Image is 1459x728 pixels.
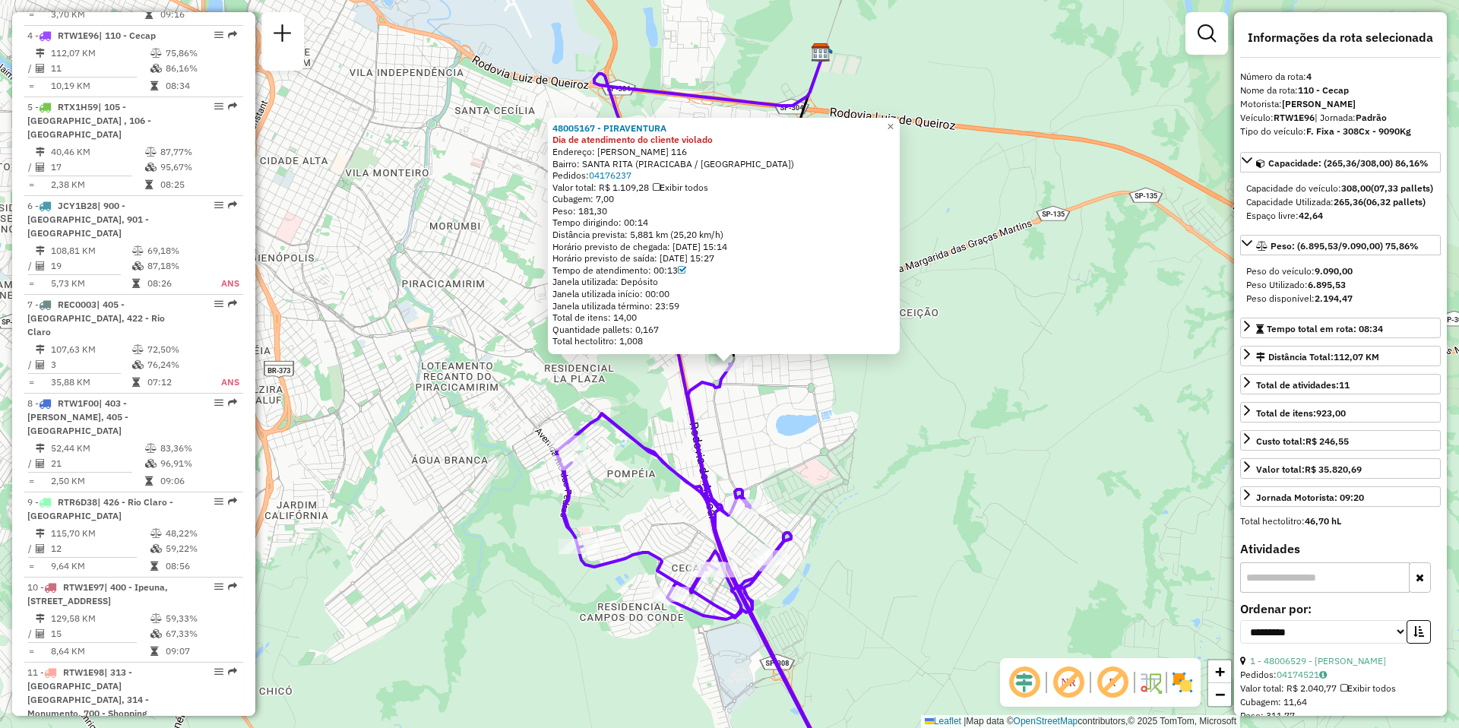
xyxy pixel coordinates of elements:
span: 5 - [27,101,151,140]
em: Rota exportada [228,102,237,111]
span: RTR6D38 [58,496,97,508]
i: Distância Total [36,529,45,538]
em: Rota exportada [228,582,237,591]
i: Tempo total em rota [132,279,140,288]
strong: 2.194,47 [1315,293,1353,304]
span: RTX1H59 [58,101,98,112]
span: Peso: (6.895,53/9.090,00) 75,86% [1271,240,1419,252]
strong: 923,00 [1316,407,1346,419]
div: Valor total: R$ 2.040,77 [1240,682,1441,695]
td: 52,44 KM [50,441,144,456]
i: % de utilização da cubagem [132,261,144,271]
a: Custo total:R$ 246,55 [1240,430,1441,451]
td: 17 [50,160,144,175]
td: 09:07 [165,644,237,659]
div: Horário previsto de chegada: [DATE] 15:14 [552,241,895,253]
a: 48005167 - PIRAVENTURA [552,122,666,134]
i: % de utilização do peso [145,147,157,157]
i: Tempo total em rota [145,10,153,19]
span: RTW1E96 [58,30,99,41]
em: Opções [214,299,223,309]
td: = [27,276,35,291]
span: Peso do veículo: [1246,265,1353,277]
td: = [27,473,35,489]
span: | 405 - [GEOGRAPHIC_DATA], 422 - Rio Claro [27,299,165,337]
td: 3 [50,357,131,372]
strong: Padrão [1356,112,1387,123]
i: % de utilização da cubagem [150,544,162,553]
div: Total de itens: [1256,407,1346,420]
td: = [27,78,35,93]
div: Capacidade do veículo: [1246,182,1435,195]
td: / [27,357,35,372]
a: 04174521 [1277,669,1327,680]
td: 112,07 KM [50,46,150,61]
span: 9 - [27,496,173,521]
td: 8,64 KM [50,644,150,659]
strong: F. Fixa - 308Cx - 9090Kg [1306,125,1411,137]
i: Total de Atividades [36,64,45,73]
td: / [27,258,35,274]
span: Peso: 181,30 [552,205,607,217]
i: % de utilização da cubagem [145,163,157,172]
a: Zoom out [1208,683,1231,706]
div: Horário previsto de saída: [DATE] 15:27 [552,252,895,264]
strong: 4 [1306,71,1312,82]
a: Tempo total em rota: 08:34 [1240,318,1441,338]
td: 76,24% [147,357,205,372]
td: 35,88 KM [50,375,131,390]
td: 129,58 KM [50,611,150,626]
div: Capacidade Utilizada: [1246,195,1435,209]
span: | 105 - [GEOGRAPHIC_DATA] , 106 - [GEOGRAPHIC_DATA] [27,101,151,140]
span: 4 - [27,30,156,41]
strong: R$ 35.820,69 [1305,464,1362,475]
img: Exibir/Ocultar setores [1170,670,1195,695]
span: Cubagem: 7,00 [552,193,614,204]
span: Exibir NR [1050,664,1087,701]
em: Rota exportada [228,497,237,506]
span: Exibir todos [653,182,708,193]
strong: 42,64 [1299,210,1323,221]
i: % de utilização do peso [145,444,157,453]
i: Total de Atividades [36,629,45,638]
td: 11 [50,61,150,76]
strong: (07,33 pallets) [1371,182,1433,194]
a: 1 - 48006529 - [PERSON_NAME] [1250,655,1386,666]
strong: RTW1E96 [1274,112,1315,123]
em: Opções [214,102,223,111]
a: Total de itens:923,00 [1240,402,1441,423]
td: 87,77% [160,144,236,160]
i: Distância Total [36,246,45,255]
a: Zoom in [1208,660,1231,683]
span: 7 - [27,299,165,337]
td: 59,33% [165,611,237,626]
a: Nova sessão e pesquisa [267,18,298,52]
strong: 46,70 hL [1305,515,1341,527]
td: 3,70 KM [50,7,144,22]
div: Espaço livre: [1246,209,1435,223]
i: % de utilização do peso [150,49,162,58]
td: 07:12 [147,375,205,390]
em: Rota exportada [228,667,237,676]
em: Opções [214,398,223,407]
td: / [27,61,35,76]
i: % de utilização do peso [132,246,144,255]
span: 8 - [27,397,128,436]
span: RTW1F00 [58,397,99,409]
td: 15 [50,626,150,641]
em: Opções [214,582,223,591]
strong: (06,32 pallets) [1363,196,1426,207]
strong: 11 [1339,379,1350,391]
i: % de utilização da cubagem [145,459,157,468]
span: | 900 - [GEOGRAPHIC_DATA], 901 - [GEOGRAPHIC_DATA] [27,200,149,239]
i: Distância Total [36,147,45,157]
div: Map data © contributors,© 2025 TomTom, Microsoft [921,715,1240,728]
strong: R$ 246,55 [1306,435,1349,447]
a: Com service time [678,264,686,276]
td: 19 [50,258,131,274]
div: Janela utilizada início: 00:00 [552,288,895,300]
h4: Informações da rota selecionada [1240,30,1441,45]
td: 5,73 KM [50,276,131,291]
span: | [964,716,966,726]
td: / [27,160,35,175]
